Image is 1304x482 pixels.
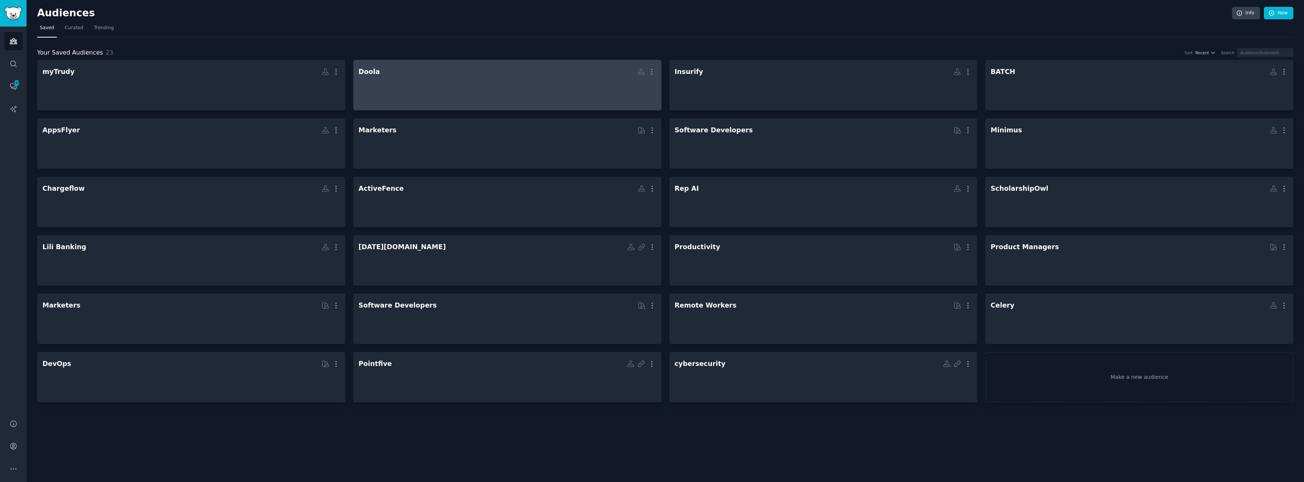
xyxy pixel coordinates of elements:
a: Rep AI [669,177,978,227]
span: 23 [106,49,113,56]
div: AppsFlyer [42,126,80,135]
a: Product Managers [985,235,1293,286]
div: Pointfive [359,359,392,369]
span: Recent [1195,50,1209,55]
a: Pointfive [353,352,661,402]
a: AppsFlyer [37,118,345,169]
a: Lili Banking [37,235,345,286]
div: Chargeflow [42,184,85,193]
span: Trending [94,25,114,31]
a: Remote Workers [669,294,978,344]
div: Software Developers [675,126,753,135]
div: Doola [359,67,380,77]
div: myTrudy [42,67,75,77]
a: Software Developers [669,118,978,169]
span: Curated [65,25,83,31]
a: Doola [353,60,661,110]
a: Celery [985,294,1293,344]
a: 295 [4,77,23,96]
span: 295 [13,80,20,86]
div: Product Managers [991,242,1059,252]
button: Recent [1195,50,1216,55]
a: Curated [62,22,86,38]
div: Marketers [42,301,80,310]
a: DevOps [37,352,345,402]
div: Search [1221,50,1235,55]
img: GummySearch logo [5,7,22,20]
div: Lili Banking [42,242,86,252]
span: Your Saved Audiences [37,48,103,58]
a: cybersecurity [669,352,978,402]
h2: Audiences [37,7,1232,19]
div: Marketers [359,126,397,135]
a: Make a new audience [985,352,1293,402]
a: Chargeflow [37,177,345,227]
div: Celery [991,301,1014,310]
div: ActiveFence [359,184,404,193]
div: Software Developers [359,301,437,310]
a: Productivity [669,235,978,286]
div: [DATE][DOMAIN_NAME] [359,242,446,252]
a: myTrudy [37,60,345,110]
div: cybersecurity [675,359,726,369]
div: Minimus [991,126,1022,135]
a: [DATE][DOMAIN_NAME] [353,235,661,286]
a: Trending [91,22,116,38]
a: Saved [37,22,57,38]
div: Insurify [675,67,704,77]
div: ScholarshipOwl [991,184,1048,193]
div: DevOps [42,359,71,369]
a: Insurify [669,60,978,110]
span: Saved [40,25,54,31]
a: Software Developers [353,294,661,344]
a: Info [1232,7,1260,20]
a: ActiveFence [353,177,661,227]
div: Sort [1185,50,1193,55]
input: Audience/Subreddit [1237,48,1293,57]
div: Productivity [675,242,720,252]
a: New [1264,7,1293,20]
div: Remote Workers [675,301,737,310]
a: ScholarshipOwl [985,177,1293,227]
a: BATCH [985,60,1293,110]
div: BATCH [991,67,1015,77]
a: Minimus [985,118,1293,169]
a: Marketers [353,118,661,169]
div: Rep AI [675,184,699,193]
a: Marketers [37,294,345,344]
